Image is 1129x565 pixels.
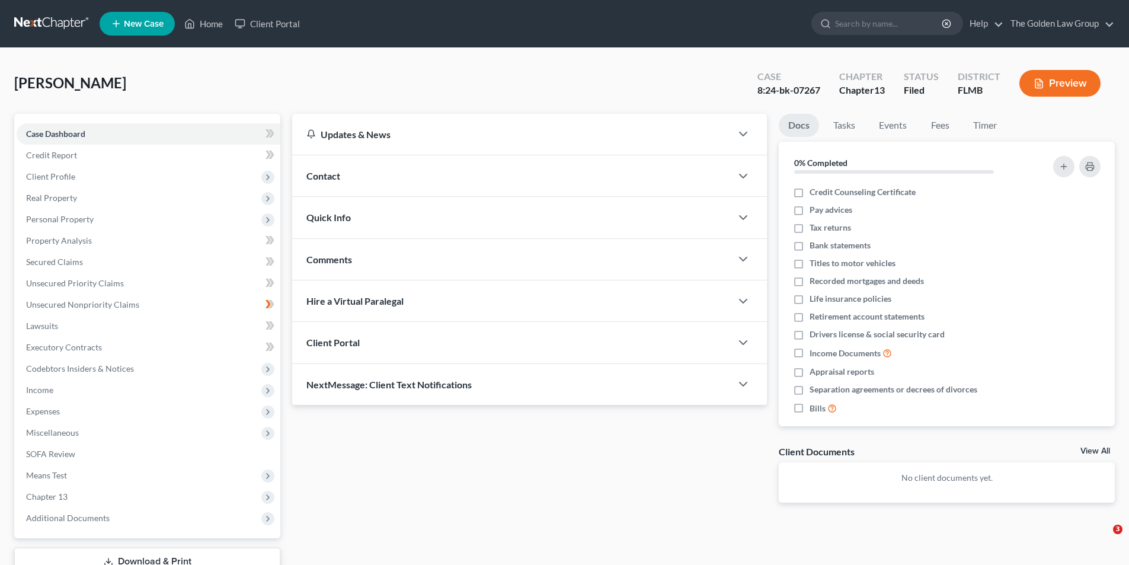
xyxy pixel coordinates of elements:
a: SOFA Review [17,443,280,465]
span: Credit Report [26,150,77,160]
span: Recorded mortgages and deeds [810,275,924,287]
span: [PERSON_NAME] [14,74,126,91]
a: Home [178,13,229,34]
a: Tasks [824,114,865,137]
span: Retirement account statements [810,311,925,323]
span: Case Dashboard [26,129,85,139]
span: New Case [124,20,164,28]
span: Drivers license & social security card [810,328,945,340]
div: Filed [904,84,939,97]
span: Tax returns [810,222,851,234]
input: Search by name... [835,12,944,34]
a: Lawsuits [17,315,280,337]
span: Chapter 13 [26,491,68,502]
span: Pay advices [810,204,852,216]
div: Case [757,70,820,84]
span: Client Portal [306,337,360,348]
span: Quick Info [306,212,351,223]
a: Timer [964,114,1006,137]
span: Executory Contracts [26,342,102,352]
span: Secured Claims [26,257,83,267]
a: Help [964,13,1003,34]
span: Appraisal reports [810,366,874,378]
span: 13 [874,84,885,95]
a: Unsecured Nonpriority Claims [17,294,280,315]
div: 8:24-bk-07267 [757,84,820,97]
span: Lawsuits [26,321,58,331]
a: Property Analysis [17,230,280,251]
span: Contact [306,170,340,181]
a: The Golden Law Group [1005,13,1114,34]
div: Chapter [839,70,885,84]
a: Client Portal [229,13,306,34]
span: Hire a Virtual Paralegal [306,295,404,307]
span: Life insurance policies [810,293,891,305]
span: Codebtors Insiders & Notices [26,363,134,374]
span: Separation agreements or decrees of divorces [810,384,977,395]
strong: 0% Completed [794,158,847,168]
span: Comments [306,254,352,265]
a: Events [869,114,916,137]
span: Unsecured Priority Claims [26,278,124,288]
a: Fees [921,114,959,137]
div: Client Documents [779,445,855,458]
span: Property Analysis [26,235,92,245]
iframe: Intercom live chat [1089,525,1117,553]
a: Case Dashboard [17,123,280,145]
div: Updates & News [306,128,717,141]
span: Miscellaneous [26,427,79,438]
a: Credit Report [17,145,280,166]
button: Preview [1019,70,1101,97]
div: Status [904,70,939,84]
span: Unsecured Nonpriority Claims [26,299,139,309]
div: District [958,70,1000,84]
p: No client documents yet. [788,472,1105,484]
span: Personal Property [26,214,94,224]
span: Additional Documents [26,513,110,523]
span: Client Profile [26,171,75,181]
span: Income Documents [810,347,881,359]
span: Expenses [26,406,60,416]
span: Real Property [26,193,77,203]
a: Docs [779,114,819,137]
div: Chapter [839,84,885,97]
a: View All [1080,447,1110,455]
span: NextMessage: Client Text Notifications [306,379,472,390]
span: 3 [1113,525,1122,534]
div: FLMB [958,84,1000,97]
span: Income [26,385,53,395]
span: Bank statements [810,240,871,251]
span: Bills [810,403,826,414]
span: SOFA Review [26,449,75,459]
span: Titles to motor vehicles [810,257,895,269]
a: Unsecured Priority Claims [17,273,280,294]
span: Means Test [26,470,67,480]
a: Executory Contracts [17,337,280,358]
a: Secured Claims [17,251,280,273]
span: Credit Counseling Certificate [810,186,916,198]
